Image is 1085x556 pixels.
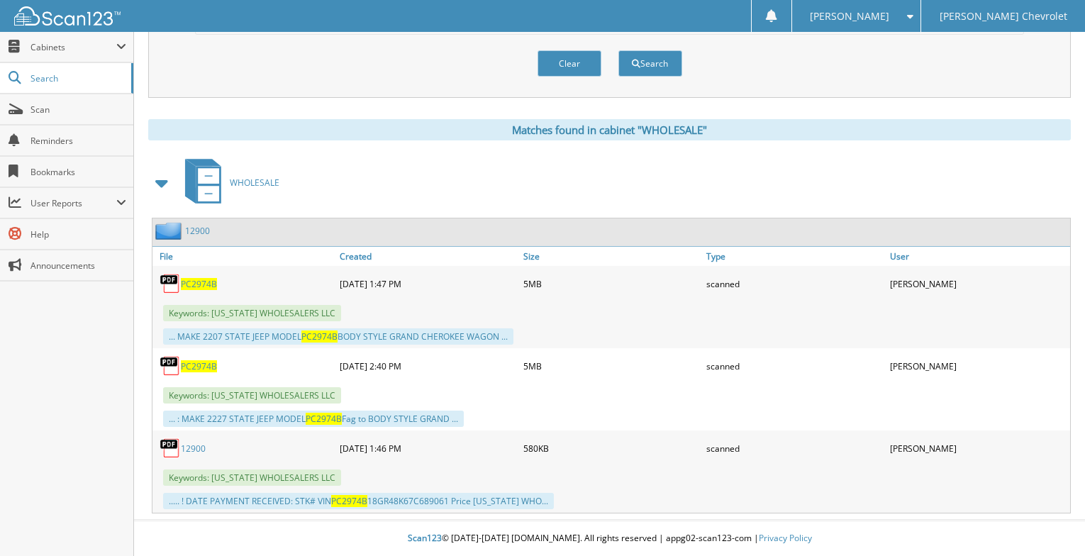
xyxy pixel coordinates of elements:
[703,434,886,462] div: scanned
[163,411,464,427] div: ... : MAKE 2227 STATE JEEP MODEL Fag to BODY STYLE GRAND ...
[520,247,703,266] a: Size
[886,434,1070,462] div: [PERSON_NAME]
[336,269,520,298] div: [DATE] 1:47 PM
[520,352,703,380] div: 5MB
[703,269,886,298] div: scanned
[181,360,217,372] a: PC2974B
[618,50,682,77] button: Search
[230,177,279,189] span: WHOLESALE
[181,278,217,290] a: PC2974B
[1014,488,1085,556] iframe: Chat Widget
[408,532,442,544] span: Scan123
[148,119,1071,140] div: Matches found in cabinet "WHOLESALE"
[30,41,116,53] span: Cabinets
[810,12,889,21] span: [PERSON_NAME]
[181,443,206,455] a: 12900
[940,12,1067,21] span: [PERSON_NAME] Chevrolet
[14,6,121,26] img: scan123-logo-white.svg
[30,228,126,240] span: Help
[163,493,554,509] div: ..... ! DATE PAYMENT RECEIVED: STK# VIN 18GR48K67C689061 Price [US_STATE] WHO...
[163,469,341,486] span: Keywords: [US_STATE] WHOLESALERS LLC
[886,247,1070,266] a: User
[30,72,124,84] span: Search
[30,166,126,178] span: Bookmarks
[160,355,181,377] img: PDF.png
[185,225,210,237] a: 12900
[336,352,520,380] div: [DATE] 2:40 PM
[336,247,520,266] a: Created
[759,532,812,544] a: Privacy Policy
[30,104,126,116] span: Scan
[301,330,338,343] span: PC2974B
[336,434,520,462] div: [DATE] 1:46 PM
[703,247,886,266] a: Type
[538,50,601,77] button: Clear
[160,273,181,294] img: PDF.png
[331,495,367,507] span: PC2974B
[163,305,341,321] span: Keywords: [US_STATE] WHOLESALERS LLC
[30,135,126,147] span: Reminders
[703,352,886,380] div: scanned
[155,222,185,240] img: folder2.png
[177,155,279,211] a: WHOLESALE
[520,434,703,462] div: 580KB
[30,260,126,272] span: Announcements
[886,269,1070,298] div: [PERSON_NAME]
[134,521,1085,556] div: © [DATE]-[DATE] [DOMAIN_NAME]. All rights reserved | appg02-scan123-com |
[152,247,336,266] a: File
[163,387,341,404] span: Keywords: [US_STATE] WHOLESALERS LLC
[306,413,342,425] span: PC2974B
[886,352,1070,380] div: [PERSON_NAME]
[160,438,181,459] img: PDF.png
[30,197,116,209] span: User Reports
[163,328,513,345] div: ... MAKE 2207 STATE JEEP MODEL BODY STYLE GRAND CHEROKEE WAGON ...
[520,269,703,298] div: 5MB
